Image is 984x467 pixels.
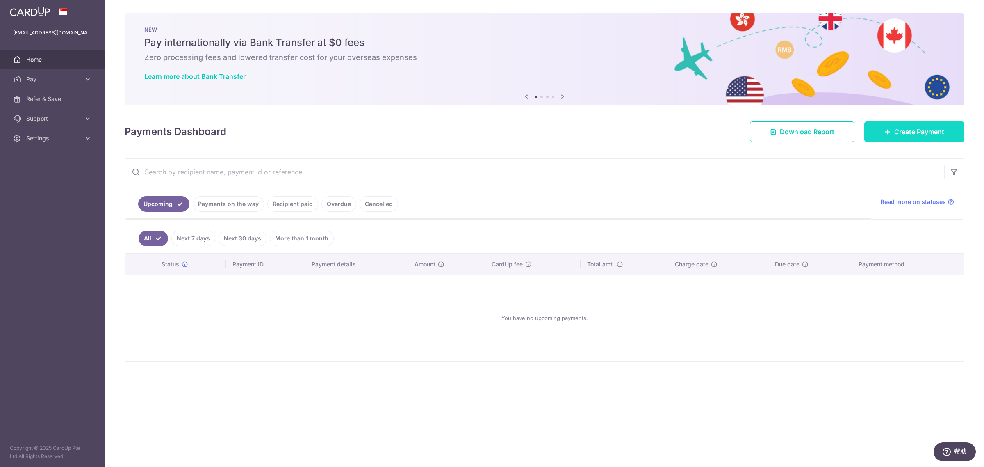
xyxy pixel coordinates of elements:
[139,231,168,246] a: All
[144,72,246,80] a: Learn more about Bank Transfer
[26,95,80,103] span: Refer & Save
[933,442,976,463] iframe: 打开一个小组件，您可以在其中找到更多信息
[415,260,435,268] span: Amount
[135,282,954,354] div: You have no upcoming payments.
[26,75,80,83] span: Pay
[750,121,854,142] a: Download Report
[360,196,398,212] a: Cancelled
[267,196,318,212] a: Recipient paid
[775,260,799,268] span: Due date
[226,254,305,275] th: Payment ID
[587,260,614,268] span: Total amt.
[13,29,92,37] p: [EMAIL_ADDRESS][DOMAIN_NAME]
[321,196,356,212] a: Overdue
[26,55,80,64] span: Home
[125,124,226,139] h4: Payments Dashboard
[780,127,834,137] span: Download Report
[881,198,954,206] a: Read more on statuses
[144,26,945,33] p: NEW
[219,231,266,246] a: Next 30 days
[881,198,946,206] span: Read more on statuses
[144,53,945,62] h6: Zero processing fees and lowered transfer cost for your overseas expenses
[171,231,215,246] a: Next 7 days
[193,196,264,212] a: Payments on the way
[162,260,179,268] span: Status
[305,254,408,275] th: Payment details
[864,121,964,142] a: Create Payment
[138,196,189,212] a: Upcoming
[26,114,80,123] span: Support
[894,127,944,137] span: Create Payment
[125,13,964,105] img: Bank transfer banner
[10,7,50,16] img: CardUp
[144,36,945,49] h5: Pay internationally via Bank Transfer at $0 fees
[125,159,944,185] input: Search by recipient name, payment id or reference
[675,260,708,268] span: Charge date
[270,231,334,246] a: More than 1 month
[492,260,523,268] span: CardUp fee
[852,254,963,275] th: Payment method
[26,134,80,142] span: Settings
